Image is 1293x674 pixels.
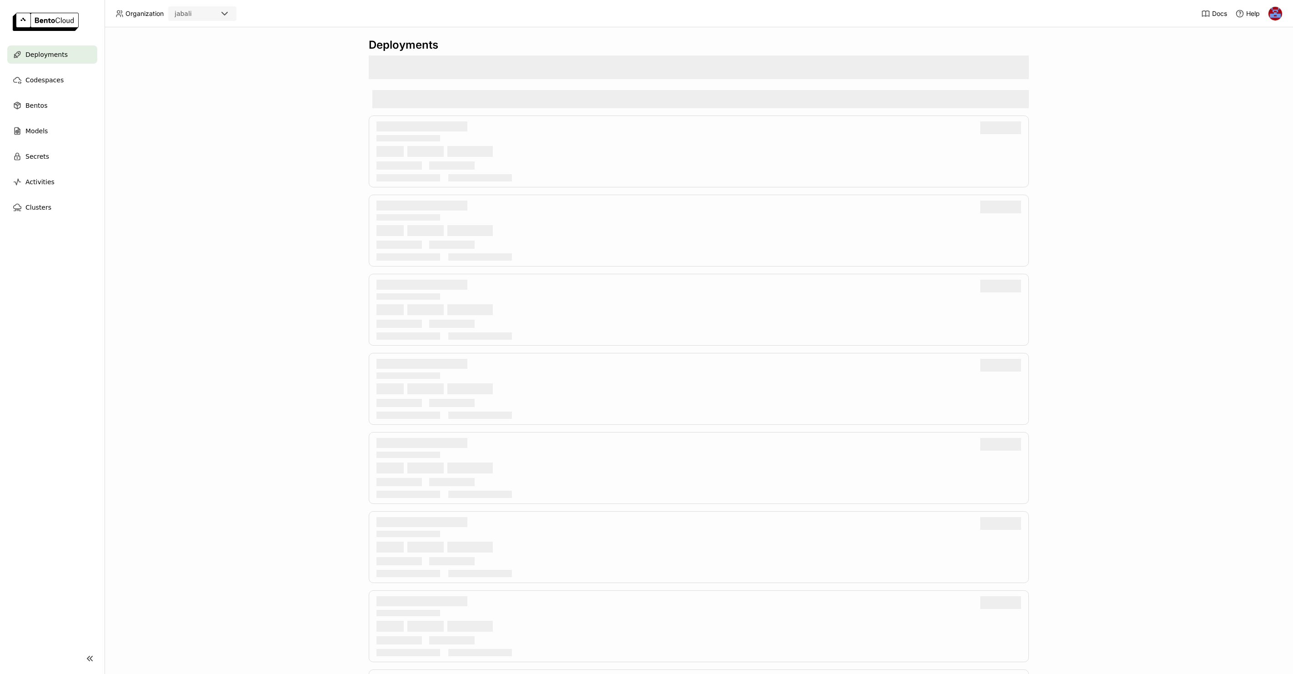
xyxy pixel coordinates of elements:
[1235,9,1260,18] div: Help
[7,173,97,191] a: Activities
[25,151,49,162] span: Secrets
[7,71,97,89] a: Codespaces
[7,198,97,216] a: Clusters
[369,38,1029,52] div: Deployments
[1246,10,1260,18] span: Help
[13,13,79,31] img: logo
[7,45,97,64] a: Deployments
[1201,9,1227,18] a: Docs
[125,10,164,18] span: Organization
[25,176,55,187] span: Activities
[1268,7,1282,20] img: Jhonatan Oliveira
[175,9,192,18] div: jabali
[25,49,68,60] span: Deployments
[7,96,97,115] a: Bentos
[25,75,64,86] span: Codespaces
[25,126,48,136] span: Models
[7,147,97,166] a: Secrets
[25,100,47,111] span: Bentos
[7,122,97,140] a: Models
[193,10,194,19] input: Selected jabali.
[1212,10,1227,18] span: Docs
[25,202,51,213] span: Clusters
